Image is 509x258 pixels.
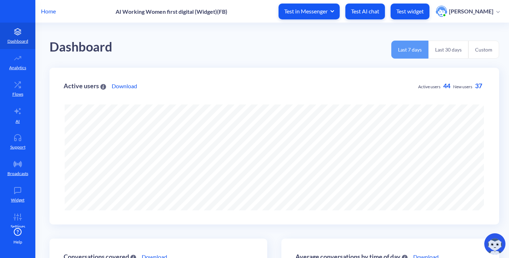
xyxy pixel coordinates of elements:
[449,7,493,15] p: [PERSON_NAME]
[453,84,472,89] span: New users
[64,83,106,89] div: Active users
[116,8,227,15] p: AI Working Women first digital (Widget)(FB)
[284,7,334,15] span: Test in Messenger
[7,170,28,177] p: Broadcasts
[484,233,505,254] img: copilot-icon.svg
[443,82,450,90] span: 44
[11,223,25,230] p: Settings
[9,65,26,71] p: Analytics
[345,4,385,19] button: Test AI chat
[391,4,429,19] button: Test widget
[279,4,340,19] button: Test in Messenger
[49,37,112,57] div: Dashboard
[432,5,503,18] button: user photo[PERSON_NAME]
[16,118,20,125] p: AI
[418,84,440,89] span: Active users
[12,91,23,97] p: Flows
[41,7,56,16] p: Home
[391,41,428,59] button: Last 7 days
[436,6,447,17] img: user photo
[351,8,379,15] p: Test AI chat
[10,144,25,150] p: Support
[11,197,24,203] p: Widget
[475,82,482,90] span: 37
[396,8,424,15] p: Test widget
[468,41,499,59] button: Custom
[428,41,468,59] button: Last 30 days
[7,38,28,44] p: Dashboard
[13,239,22,245] span: Help
[112,82,137,90] a: Download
